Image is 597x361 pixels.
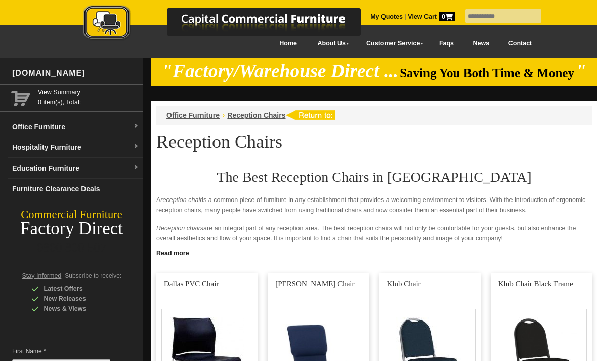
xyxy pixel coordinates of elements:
a: News [463,32,499,55]
a: Capital Commercial Furniture Logo [56,5,410,45]
p: A is a common piece of furniture in any establishment that provides a welcoming environment to vi... [156,195,592,215]
img: dropdown [133,123,139,129]
div: News & Views [31,304,127,314]
span: Stay Informed [22,272,62,279]
a: Education Furnituredropdown [8,158,143,179]
em: reception chair [160,196,202,204]
h1: Reception Chairs [156,132,592,151]
span: First Name * [12,346,119,356]
span: Saving You Both Time & Money [400,66,574,80]
span: 0 [439,12,455,21]
a: Office Furniture [166,111,220,119]
em: " [576,61,586,82]
a: Hospitality Furnituredropdown [8,137,143,158]
a: Office Furnituredropdown [8,116,143,137]
a: Faqs [430,32,463,55]
img: return to [285,110,335,120]
a: Furniture Clearance Deals [8,179,143,199]
h2: The Best Reception Chairs in [GEOGRAPHIC_DATA] [156,170,592,185]
div: New Releases [31,294,127,304]
em: "Factory/Warehouse Direct ... [162,61,398,82]
div: [DOMAIN_NAME] [8,58,143,89]
li: › [222,110,225,121]
strong: View Cart [408,13,455,20]
a: Reception Chairs [227,111,285,119]
a: Click to read more [151,246,597,258]
a: Contact [499,32,541,55]
div: Latest Offers [31,284,127,294]
a: View Cart0 [406,13,455,20]
span: Subscribe to receive: [65,272,121,279]
img: dropdown [133,165,139,171]
img: Capital Commercial Furniture Logo [56,5,410,42]
a: 0800 800 507 [37,240,107,254]
p: are an integral part of any reception area. The best reception chairs will not only be comfortabl... [156,223,592,244]
span: 0 item(s), Total: [38,87,139,106]
a: View Summary [38,87,139,97]
img: dropdown [133,144,139,150]
em: Reception chairs [156,225,203,232]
